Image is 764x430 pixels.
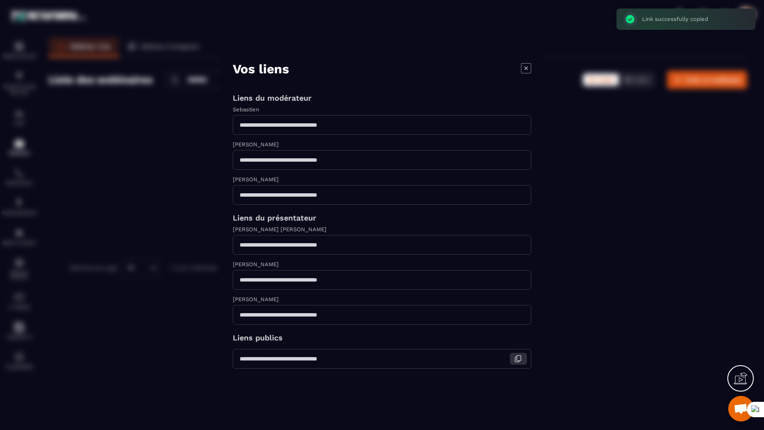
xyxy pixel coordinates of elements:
[233,61,289,76] p: Vos liens
[233,333,531,342] p: Liens publics
[233,226,327,232] label: [PERSON_NAME] [PERSON_NAME]
[233,141,279,148] label: [PERSON_NAME]
[233,296,279,302] label: [PERSON_NAME]
[728,396,754,421] div: Mở cuộc trò chuyện
[233,261,279,267] label: [PERSON_NAME]
[233,176,279,183] label: [PERSON_NAME]
[233,213,531,222] p: Liens du présentateur
[233,93,531,102] p: Liens du modérateur
[233,106,259,113] label: Sebastien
